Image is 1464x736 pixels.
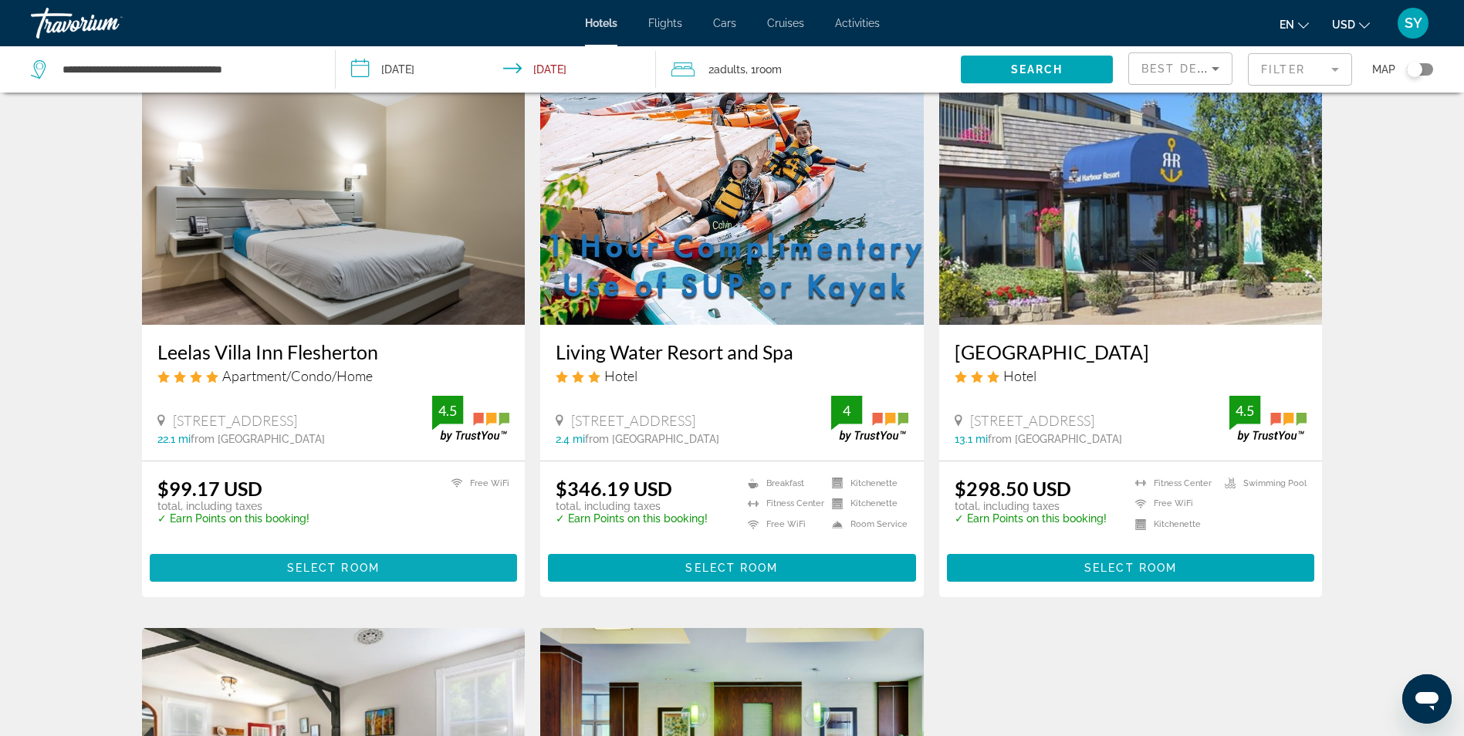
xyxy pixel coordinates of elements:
mat-select: Sort by [1141,59,1219,78]
li: Swimming Pool [1217,477,1307,490]
div: 3 star Hotel [556,367,908,384]
p: ✓ Earn Points on this booking! [955,512,1107,525]
span: Best Deals [1141,62,1222,75]
p: total, including taxes [955,500,1107,512]
span: Hotel [604,367,637,384]
li: Fitness Center [1128,477,1217,490]
a: Hotels [585,17,617,29]
button: User Menu [1393,7,1433,39]
li: Free WiFi [740,518,824,531]
a: Select Room [947,557,1315,574]
span: 2 [708,59,746,80]
a: [GEOGRAPHIC_DATA] [955,340,1307,363]
iframe: Button to launch messaging window [1402,674,1452,724]
img: trustyou-badge.svg [1229,396,1307,441]
span: , 1 [746,59,782,80]
ins: $298.50 USD [955,477,1071,500]
span: Select Room [287,562,380,574]
a: Travorium [31,3,185,43]
span: Select Room [685,562,778,574]
a: Cruises [767,17,804,29]
span: Search [1011,63,1063,76]
li: Kitchenette [824,498,908,511]
span: Select Room [1084,562,1177,574]
button: Filter [1248,52,1352,86]
div: 4.5 [1229,401,1260,420]
a: Flights [648,17,682,29]
span: Room [756,63,782,76]
li: Room Service [824,518,908,531]
div: 4.5 [432,401,463,420]
button: Select Room [947,554,1315,582]
ins: $346.19 USD [556,477,672,500]
span: 13.1 mi [955,433,988,445]
button: Change currency [1332,13,1370,35]
li: Free WiFi [444,477,509,490]
a: Select Room [548,557,916,574]
ins: $99.17 USD [157,477,262,500]
button: Travelers: 2 adults, 0 children [656,46,961,93]
button: Select Room [548,554,916,582]
span: 2.4 mi [556,433,585,445]
span: from [GEOGRAPHIC_DATA] [988,433,1122,445]
span: Apartment/Condo/Home [222,367,373,384]
span: en [1280,19,1294,31]
img: trustyou-badge.svg [432,396,509,441]
div: 4 [831,401,862,420]
li: Kitchenette [1128,518,1217,531]
a: Leelas Villa Inn Flesherton [157,340,510,363]
span: [STREET_ADDRESS] [970,412,1094,429]
span: [STREET_ADDRESS] [173,412,297,429]
span: SY [1405,15,1422,31]
img: Hotel image [540,78,924,325]
span: from [GEOGRAPHIC_DATA] [585,433,719,445]
div: 3 star Hotel [955,367,1307,384]
li: Breakfast [740,477,824,490]
span: Hotel [1003,367,1036,384]
img: Hotel image [939,78,1323,325]
span: USD [1332,19,1355,31]
li: Free WiFi [1128,498,1217,511]
img: Hotel image [142,78,526,325]
span: 22.1 mi [157,433,191,445]
p: total, including taxes [157,500,309,512]
p: ✓ Earn Points on this booking! [157,512,309,525]
button: Check-in date: Oct 17, 2025 Check-out date: Oct 18, 2025 [336,46,656,93]
span: Map [1372,59,1395,80]
a: Select Room [150,557,518,574]
button: Search [961,56,1113,83]
button: Toggle map [1395,62,1433,76]
a: Activities [835,17,880,29]
p: total, including taxes [556,500,708,512]
span: from [GEOGRAPHIC_DATA] [191,433,325,445]
div: 4 star Apartment [157,367,510,384]
span: Adults [714,63,746,76]
a: Cars [713,17,736,29]
button: Select Room [150,554,518,582]
button: Change language [1280,13,1309,35]
span: [STREET_ADDRESS] [571,412,695,429]
a: Living Water Resort and Spa [556,340,908,363]
p: ✓ Earn Points on this booking! [556,512,708,525]
li: Kitchenette [824,477,908,490]
img: trustyou-badge.svg [831,396,908,441]
li: Fitness Center [740,498,824,511]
